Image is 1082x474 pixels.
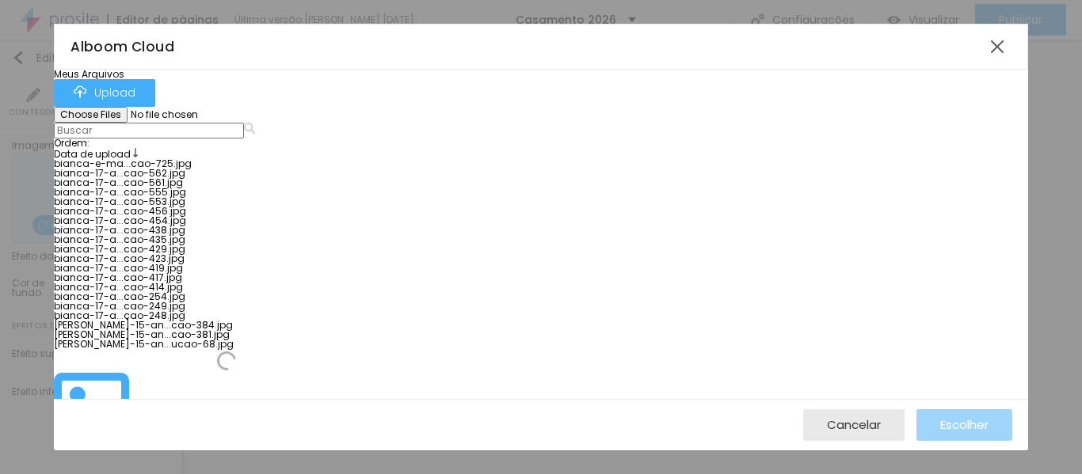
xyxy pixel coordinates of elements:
img: Icone [74,85,86,98]
img: Icone [54,373,149,468]
div: bianca-17-a...cao-561.jpg [54,178,398,188]
img: Icone [244,123,255,134]
img: Icone [131,148,140,157]
div: bianca-17-a...cao-419.jpg [54,264,398,273]
div: bianca-17-a...cao-435.jpg [54,235,398,245]
div: bianca-17-a...cao-456.jpg [54,207,398,216]
div: : [54,138,398,159]
span: Meus Arquivos [54,67,124,81]
div: bianca-17-a...cao-248.jpg [54,311,398,320]
div: bianca-17-a...cao-254.jpg [54,292,398,301]
div: [PERSON_NAME]-15-an...cao-384.jpg [54,320,398,330]
div: [PERSON_NAME]-15-an...ucao-68.jpg [54,339,398,349]
div: bianca-17-a...cao-417.jpg [54,273,398,283]
span: Cancelar [827,418,881,431]
span: Ordem [54,136,87,150]
div: bianca-17-a...cao-429.jpg [54,245,398,254]
div: bianca-17-a...cao-553.jpg [54,197,398,207]
div: [PERSON_NAME]-15-an...cao-381.jpg [54,330,398,339]
div: bianca-17-a...cao-249.jpg [54,301,398,311]
div: bianca-17-a...cao-414.jpg [54,283,398,292]
button: Cancelar [803,409,905,441]
div: bianca-17-a...cao-454.jpg [54,216,398,226]
div: bianca-17-a...cao-423.jpg [54,254,398,264]
input: Buscar [54,123,244,138]
span: Alboom Cloud [70,37,174,56]
div: Upload [74,85,135,100]
button: Escolher [916,409,1012,441]
div: bianca-17-a...cao-555.jpg [54,188,398,197]
span: Escolher [940,418,989,431]
div: bianca-17-a...cao-438.jpg [54,226,398,235]
button: IconeUpload [54,79,155,107]
div: bianca-e-ma...cao-725.jpg [54,159,398,169]
span: Data de upload [54,147,131,161]
div: bianca-17-a...cao-562.jpg [54,169,398,178]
